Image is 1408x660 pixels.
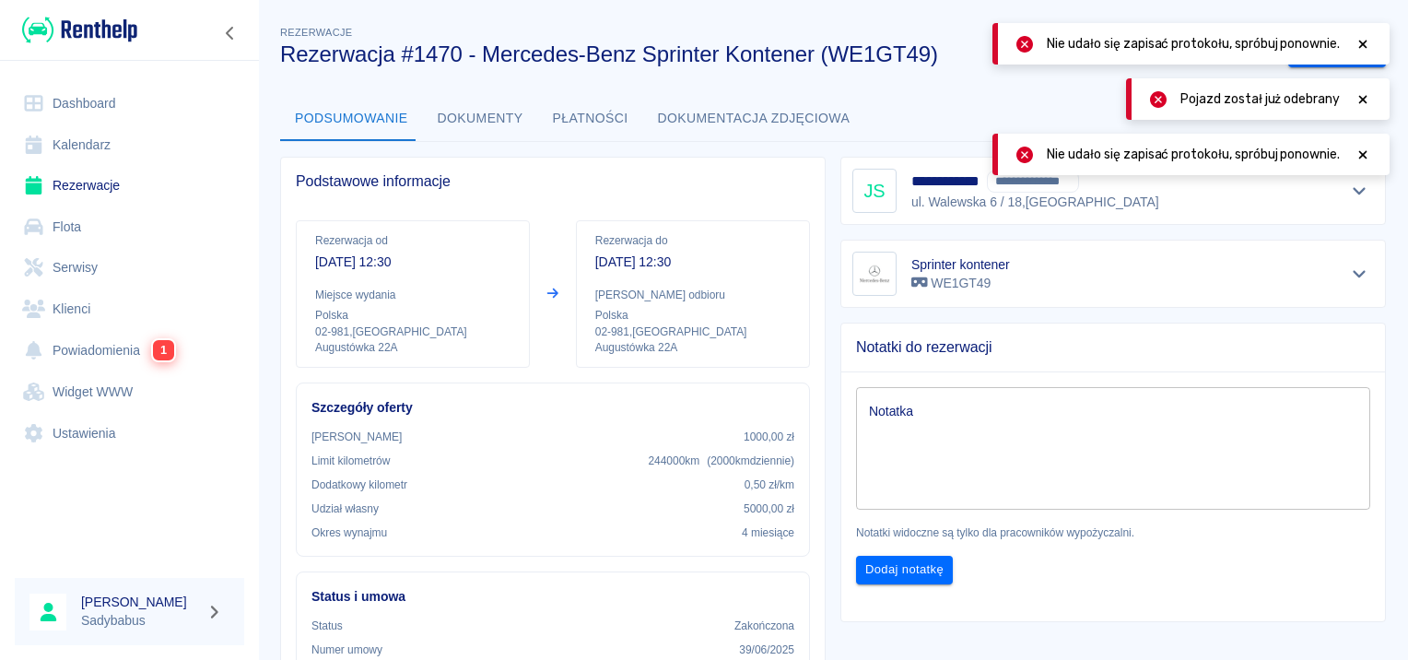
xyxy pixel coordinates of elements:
[217,21,244,45] button: Zwiń nawigację
[15,206,244,248] a: Flota
[81,593,199,611] h6: [PERSON_NAME]
[739,642,794,658] p: 39/06/2025
[315,253,510,272] p: [DATE] 12:30
[856,524,1370,541] p: Notatki widoczne są tylko dla pracowników wypożyczalni.
[707,454,794,467] span: ( 2000 km dziennie )
[1344,178,1375,204] button: Pokaż szczegóły
[315,232,510,249] p: Rezerwacja od
[15,329,244,371] a: Powiadomienia1
[15,413,244,454] a: Ustawienia
[15,124,244,166] a: Kalendarz
[745,477,794,493] p: 0,50 zł /km
[911,274,1010,293] p: WE1GT49
[280,97,423,141] button: Podsumowanie
[1180,89,1340,109] span: Pojazd został już odebrany
[280,41,1273,67] h3: Rezerwacja #1470 - Mercedes-Benz Sprinter Kontener (WE1GT49)
[595,307,791,324] p: Polska
[315,324,510,340] p: 02-981 , [GEOGRAPHIC_DATA]
[280,27,352,38] span: Rezerwacje
[1344,261,1375,287] button: Pokaż szczegóły
[742,524,794,541] p: 4 miesiące
[856,556,953,584] button: Dodaj notatkę
[595,287,791,303] p: [PERSON_NAME] odbioru
[15,371,244,413] a: Widget WWW
[311,587,794,607] h6: Status i umowa
[911,193,1159,212] p: ul. Walewska 6 / 18 , [GEOGRAPHIC_DATA]
[744,501,794,517] p: 5000,00 zł
[296,172,810,191] span: Podstawowe informacje
[311,429,402,445] p: [PERSON_NAME]
[595,253,791,272] p: [DATE] 12:30
[911,255,1010,274] h6: Sprinter kontener
[744,429,794,445] p: 1000,00 zł
[22,15,137,45] img: Renthelp logo
[595,340,791,356] p: Augustówka 22A
[852,169,897,213] div: JS
[15,247,244,289] a: Serwisy
[15,289,244,330] a: Klienci
[311,453,390,469] p: Limit kilometrów
[315,307,510,324] p: Polska
[153,339,175,360] span: 1
[311,618,343,634] p: Status
[734,618,794,634] p: Zakończona
[15,83,244,124] a: Dashboard
[311,501,379,517] p: Udział własny
[538,97,643,141] button: Płatności
[15,15,137,45] a: Renthelp logo
[311,398,794,418] h6: Szczegóły oferty
[648,453,794,469] p: 244000 km
[856,338,1370,357] span: Notatki do rezerwacji
[643,97,865,141] button: Dokumentacja zdjęciowa
[81,611,199,631] p: Sadybabus
[15,165,244,206] a: Rezerwacje
[315,287,510,303] p: Miejsce wydania
[1047,145,1340,164] span: Nie udało się zapisać protokołu, spróbuj ponownie.
[311,524,387,541] p: Okres wynajmu
[595,324,791,340] p: 02-981 , [GEOGRAPHIC_DATA]
[595,232,791,249] p: Rezerwacja do
[423,97,538,141] button: Dokumenty
[856,255,893,292] img: Image
[315,340,510,356] p: Augustówka 22A
[1047,34,1340,53] span: Nie udało się zapisać protokołu, spróbuj ponownie.
[311,477,407,493] p: Dodatkowy kilometr
[311,642,382,658] p: Numer umowy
